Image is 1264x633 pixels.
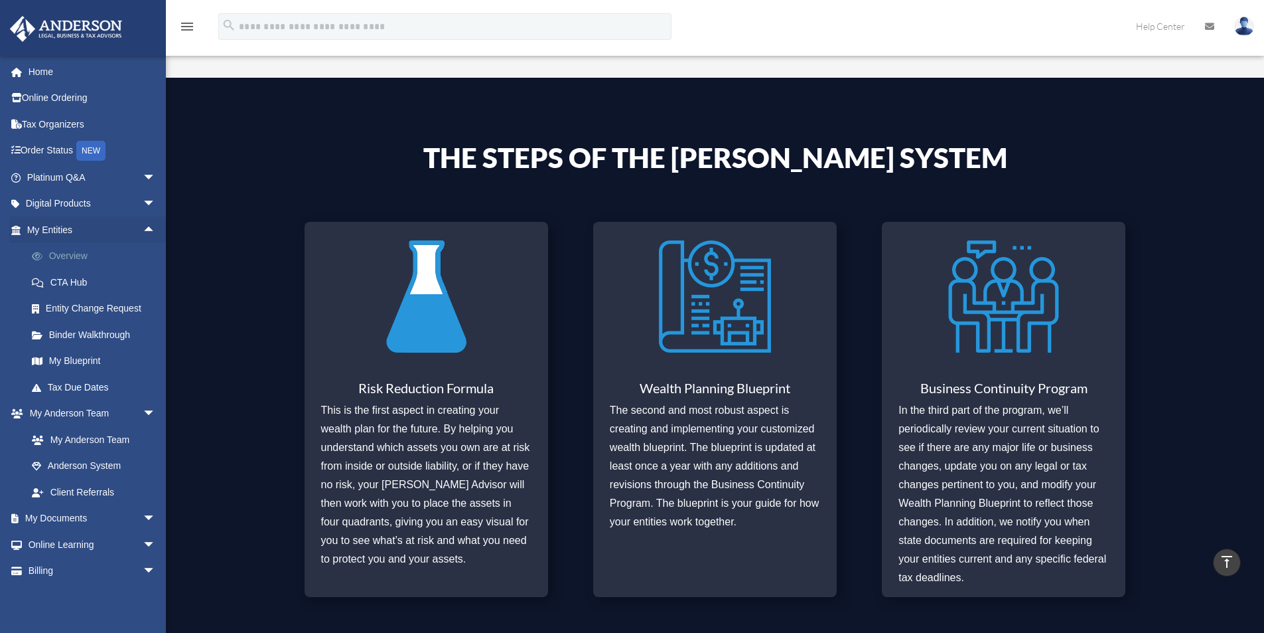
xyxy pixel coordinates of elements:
img: Anderson Advisors Platinum Portal [6,16,126,42]
span: arrow_drop_down [143,531,169,559]
a: Client Referrals [19,479,176,505]
p: The second and most robust aspect is creating and implementing your customized wealth blueprint. ... [610,401,820,531]
img: Business Continuity Program [948,232,1060,361]
a: My Blueprint [19,348,176,375]
span: arrow_drop_up [143,217,169,244]
a: Online Learningarrow_drop_down [9,531,176,558]
span: arrow_drop_down [143,401,169,428]
a: Online Ordering [9,85,176,112]
a: Billingarrow_drop_down [9,558,176,585]
p: In the third part of the program, we’ll periodically review your current situation to see if ther... [898,401,1109,587]
a: CTA Hub [19,269,176,296]
span: arrow_drop_down [143,558,169,585]
a: Binder Walkthrough [19,321,176,348]
i: vertical_align_top [1219,554,1235,570]
a: Tax Organizers [9,111,176,137]
a: Digital Productsarrow_drop_down [9,191,176,217]
h4: The Steps of the [PERSON_NAME] System [357,143,1074,178]
h3: Business Continuity Program [898,381,1109,401]
span: arrow_drop_down [143,505,169,533]
a: Overview [19,243,176,270]
img: User Pic [1234,17,1254,36]
img: Risk Reduction Formula [370,232,482,361]
h3: Wealth Planning Blueprint [610,381,820,401]
a: Order StatusNEW [9,137,176,165]
a: My Anderson Team [19,426,176,453]
img: Wealth Planning Blueprint [659,232,771,361]
span: arrow_drop_down [143,191,169,218]
a: My Entitiesarrow_drop_up [9,217,176,243]
a: Platinum Q&Aarrow_drop_down [9,164,176,191]
a: Entity Change Request [19,296,176,322]
a: vertical_align_top [1213,549,1241,577]
a: Tax Due Dates [19,374,176,401]
a: menu [179,23,195,35]
span: arrow_drop_down [143,164,169,191]
i: search [222,18,236,33]
a: My Documentsarrow_drop_down [9,505,176,532]
a: My Anderson Teamarrow_drop_down [9,401,176,427]
a: Anderson System [19,453,169,480]
a: Events Calendar [9,584,176,610]
a: Home [9,58,176,85]
h3: Risk Reduction Formula [321,381,531,401]
i: menu [179,19,195,35]
div: NEW [76,141,105,161]
p: This is the first aspect in creating your wealth plan for the future. By helping you understand w... [321,401,531,569]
